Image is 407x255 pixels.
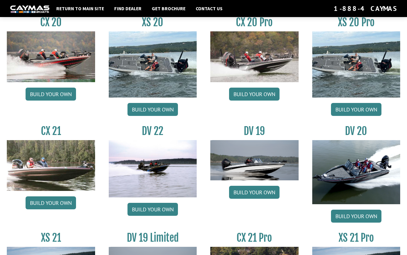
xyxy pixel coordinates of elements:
[127,103,178,116] a: Build your own
[7,140,95,191] img: CX21_thumb.jpg
[229,88,280,101] a: Build your own
[7,125,95,137] h3: CX 21
[7,231,95,244] h3: XS 21
[210,125,299,137] h3: DV 19
[127,203,178,216] a: Build your own
[229,186,280,199] a: Build your own
[334,4,397,13] div: 1-888-4CAYMAS
[109,16,197,29] h3: XS 20
[312,140,401,204] img: DV_20_from_website_for_caymas_connect.png
[210,140,299,180] img: dv-19-ban_from_website_for_caymas_connect.png
[10,5,49,13] img: white-logo-c9c8dbefe5ff5ceceb0f0178aa75bf4bb51f6bca0971e226c86eb53dfe498488.png
[148,4,189,13] a: Get Brochure
[109,140,197,197] img: DV22_original_motor_cropped_for_caymas_connect.jpg
[53,4,107,13] a: Return to main site
[210,16,299,29] h3: CX 20 Pro
[109,231,197,244] h3: DV 19 Limited
[109,31,197,97] img: XS_20_resized.jpg
[312,31,401,97] img: XS_20_resized.jpg
[210,31,299,82] img: CX-20Pro_thumbnail.jpg
[7,31,95,82] img: CX-20_thumbnail.jpg
[7,16,95,29] h3: CX 20
[331,210,381,223] a: Build your own
[312,125,401,137] h3: DV 20
[331,103,381,116] a: Build your own
[109,125,197,137] h3: DV 22
[312,231,401,244] h3: XS 21 Pro
[111,4,145,13] a: Find Dealer
[210,231,299,244] h3: CX 21 Pro
[192,4,226,13] a: Contact Us
[26,88,76,101] a: Build your own
[312,16,401,29] h3: XS 20 Pro
[26,196,76,209] a: Build your own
